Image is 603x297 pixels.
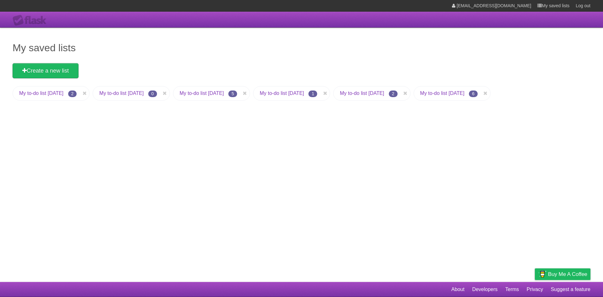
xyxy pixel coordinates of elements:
span: 0 [148,91,157,97]
a: My to-do list [DATE] [19,91,63,96]
a: Developers [472,283,497,295]
span: 1 [308,91,317,97]
span: 2 [389,91,398,97]
div: Flask [13,15,50,26]
a: Terms [505,283,519,295]
span: 5 [228,91,237,97]
a: My to-do list [DATE] [420,91,464,96]
a: Privacy [527,283,543,295]
a: My to-do list [DATE] [99,91,144,96]
span: 6 [469,91,478,97]
span: Buy me a coffee [548,269,587,280]
span: 2 [68,91,77,97]
a: Create a new list [13,63,79,78]
a: My to-do list [DATE] [180,91,224,96]
a: Suggest a feature [551,283,590,295]
h1: My saved lists [13,40,590,55]
img: Buy me a coffee [538,269,546,279]
a: My to-do list [DATE] [340,91,384,96]
a: Buy me a coffee [535,268,590,280]
a: My to-do list [DATE] [260,91,304,96]
a: About [451,283,464,295]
